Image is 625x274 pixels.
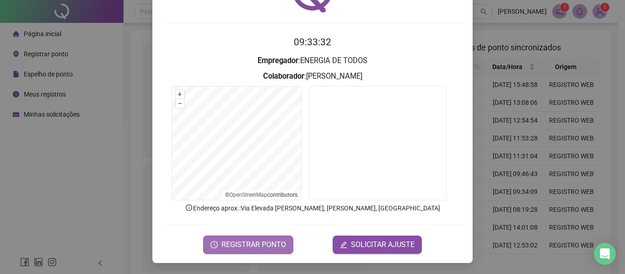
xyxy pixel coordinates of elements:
h3: : [PERSON_NAME] [163,70,462,82]
button: + [176,90,184,99]
button: – [176,99,184,108]
span: info-circle [185,204,193,212]
time: 09:33:32 [294,37,331,48]
span: edit [340,241,347,248]
span: SOLICITAR AJUSTE [351,239,415,250]
h3: : ENERGIA DE TODOS [163,55,462,67]
a: OpenStreetMap [229,192,267,198]
span: clock-circle [210,241,218,248]
div: Open Intercom Messenger [594,243,616,265]
p: Endereço aprox. : Via Elevada [PERSON_NAME], [PERSON_NAME], [GEOGRAPHIC_DATA] [163,203,462,213]
strong: Colaborador [263,72,304,81]
li: © contributors. [225,192,299,198]
span: REGISTRAR PONTO [221,239,286,250]
strong: Empregador [258,56,298,65]
button: REGISTRAR PONTO [203,236,293,254]
button: editSOLICITAR AJUSTE [333,236,422,254]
